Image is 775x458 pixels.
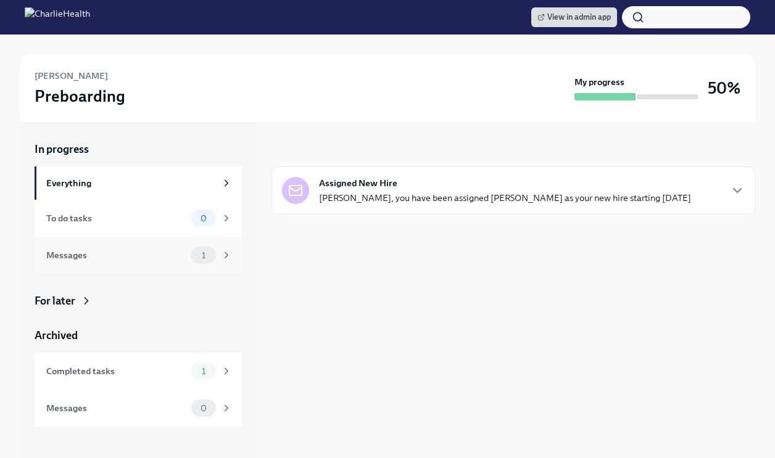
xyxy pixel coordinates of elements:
[25,7,90,27] img: CharlieHealth
[46,248,186,262] div: Messages
[35,85,125,107] h3: Preboarding
[35,353,242,390] a: Completed tasks1
[35,237,242,274] a: Messages1
[193,214,214,223] span: 0
[35,328,242,343] a: Archived
[531,7,617,27] a: View in admin app
[35,142,242,157] a: In progress
[35,69,108,83] h6: [PERSON_NAME]
[35,390,242,427] a: Messages0
[708,77,740,99] h3: 50%
[35,293,242,308] a: For later
[35,200,242,237] a: To do tasks0
[194,251,213,260] span: 1
[46,401,186,415] div: Messages
[271,142,326,157] div: In progress
[574,76,624,88] strong: My progress
[319,177,397,189] strong: Assigned New Hire
[46,364,186,378] div: Completed tasks
[35,166,242,200] a: Everything
[46,211,186,225] div: To do tasks
[46,176,216,190] div: Everything
[193,404,214,413] span: 0
[35,293,75,308] div: For later
[319,192,691,204] p: [PERSON_NAME], you have been assigned [PERSON_NAME] as your new hire starting [DATE]
[537,11,611,23] span: View in admin app
[194,367,213,376] span: 1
